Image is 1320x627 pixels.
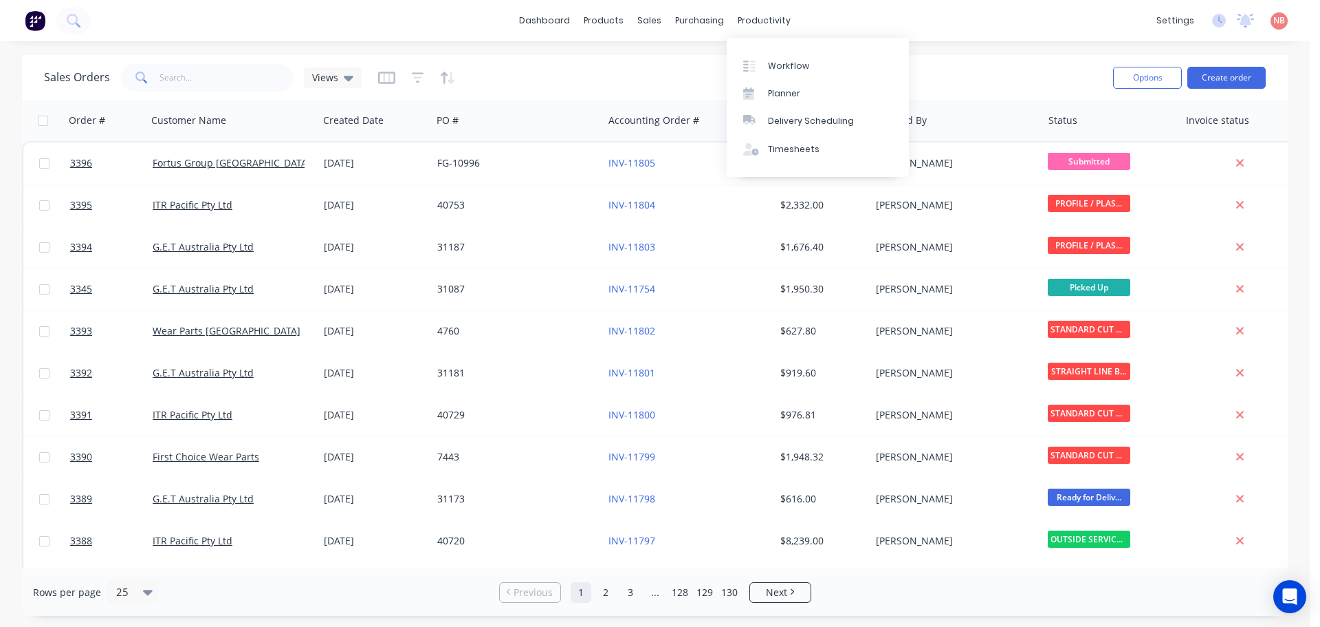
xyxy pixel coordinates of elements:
span: PROFILE / PLAS... [1048,237,1130,254]
a: 3388 [70,520,153,562]
div: 40729 [437,408,590,422]
a: First Choice Wear Parts [153,450,259,463]
div: PO # [437,114,459,127]
span: STANDARD CUT BE... [1048,447,1130,464]
div: [DATE] [324,282,426,296]
div: [PERSON_NAME] [876,408,1028,422]
span: 3394 [70,240,92,254]
a: dashboard [512,10,577,31]
a: 3396 [70,142,153,184]
div: [PERSON_NAME] [876,324,1028,338]
div: Order # [69,114,105,127]
input: Search... [159,64,294,92]
a: 3392 [70,352,153,394]
div: $627.80 [780,324,861,338]
div: 31181 [437,366,590,380]
a: INV-11797 [608,534,655,547]
div: Created Date [323,114,384,127]
a: 3393 [70,310,153,352]
div: 31087 [437,282,590,296]
a: 3395 [70,184,153,226]
div: $616.00 [780,492,861,506]
div: [DATE] [324,156,426,170]
span: STANDARD CUT BE... [1048,405,1130,422]
a: INV-11800 [608,408,655,421]
div: Delivery Scheduling [768,115,854,127]
a: Wear Parts [GEOGRAPHIC_DATA] [153,324,300,337]
span: Picked Up [1048,279,1130,296]
a: G.E.T Australia Pty Ltd [153,240,254,253]
div: [PERSON_NAME] [876,156,1028,170]
span: Previous [514,586,553,599]
a: INV-11798 [608,492,655,505]
div: FG-10996 [437,156,590,170]
h1: Sales Orders [44,71,110,84]
span: STRAIGHT LINE B... [1048,363,1130,380]
div: Planner [768,87,800,100]
div: [DATE] [324,366,426,380]
div: $1,950.30 [780,282,861,296]
div: $976.81 [780,408,861,422]
div: 31187 [437,240,590,254]
span: 3396 [70,156,92,170]
div: 31173 [437,492,590,506]
div: $8,239.00 [780,534,861,548]
a: 3389 [70,478,153,520]
div: $1,948.32 [780,450,861,464]
div: 40753 [437,198,590,212]
a: Page 130 [719,582,740,603]
div: productivity [731,10,797,31]
a: ITR Pacific Pty Ltd [153,534,232,547]
div: Invoice status [1186,114,1249,127]
span: Submitted [1048,153,1130,170]
a: INV-11754 [608,282,655,295]
a: INV-11803 [608,240,655,253]
img: Factory [25,10,45,31]
a: Jump forward [645,582,665,603]
a: 3345 [70,268,153,310]
a: 3387 [70,562,153,604]
div: Accounting Order # [608,114,699,127]
div: 40720 [437,534,590,548]
div: [DATE] [324,450,426,464]
a: Fortus Group [GEOGRAPHIC_DATA] [153,156,311,169]
a: INV-11805 [608,156,655,169]
span: 3393 [70,324,92,338]
span: 3392 [70,366,92,380]
div: [PERSON_NAME] [876,450,1028,464]
div: Status [1048,114,1077,127]
ul: Pagination [494,582,817,603]
div: 7443 [437,450,590,464]
button: Options [1113,67,1182,89]
div: $1,676.40 [780,240,861,254]
span: 3390 [70,450,92,464]
a: INV-11804 [608,198,655,211]
span: Next [766,586,787,599]
a: Page 1 is your current page [571,582,591,603]
span: 3391 [70,408,92,422]
a: Delivery Scheduling [727,107,909,135]
a: Page 129 [694,582,715,603]
a: G.E.T Australia Pty Ltd [153,492,254,505]
button: Create order [1187,67,1266,89]
div: [DATE] [324,492,426,506]
div: sales [630,10,668,31]
a: ITR Pacific Pty Ltd [153,198,232,211]
a: Previous page [500,586,560,599]
span: 3395 [70,198,92,212]
div: settings [1149,10,1201,31]
span: 3389 [70,492,92,506]
span: Rows per page [33,586,101,599]
a: Page 2 [595,582,616,603]
a: INV-11799 [608,450,655,463]
a: Page 3 [620,582,641,603]
span: PROFILE / PLAS... [1048,195,1130,212]
a: ITR Pacific Pty Ltd [153,408,232,421]
div: [DATE] [324,408,426,422]
a: Next page [750,586,811,599]
span: 3345 [70,282,92,296]
span: STANDARD CUT BE... [1048,321,1130,338]
div: $2,332.00 [780,198,861,212]
a: Planner [727,80,909,107]
div: Customer Name [151,114,226,127]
